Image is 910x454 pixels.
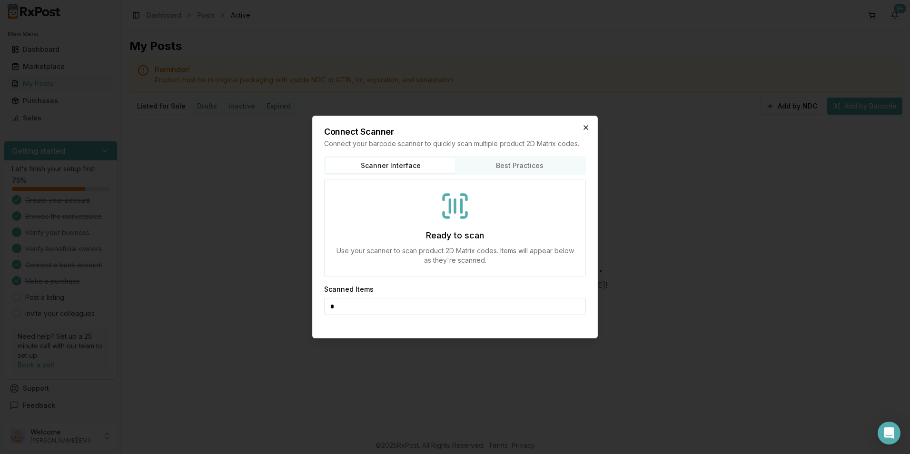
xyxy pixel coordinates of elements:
button: Best Practices [455,158,584,173]
h3: Ready to scan [426,229,484,242]
button: Scanner Interface [326,158,455,173]
p: Use your scanner to scan product 2D Matrix codes. Items will appear below as they're scanned. [336,246,574,265]
p: Connect your barcode scanner to quickly scan multiple product 2D Matrix codes. [324,139,586,148]
h2: Connect Scanner [324,128,586,136]
h3: Scanned Items [324,285,374,294]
